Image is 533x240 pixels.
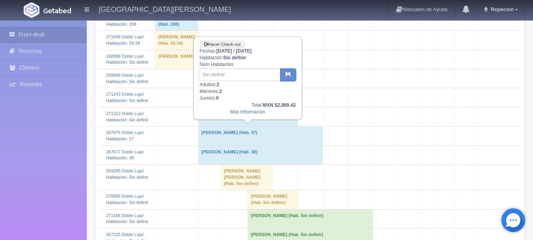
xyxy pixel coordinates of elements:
[221,165,273,190] td: [PERSON_NAME] [PERSON_NAME] (Hab. Sin definir)
[200,68,281,81] input: Sin definir
[223,55,247,60] b: Sin definir
[106,168,148,180] a: 269295 Doble Lujo/Habitación: Sin definir
[106,54,148,65] a: 268998 Doble Lujo/Habitación: Sin definir
[106,15,144,26] a: 271181 Doble Lujo/Habitación: 208
[248,190,298,209] td: [PERSON_NAME] (Hab. Sin definir)
[106,111,148,122] a: 271313 Doble Lujo/Habitación: Sin definir
[106,73,148,84] a: 269608 Doble Lujo/Habitación: Sin definir
[106,34,144,45] a: 271048 Doble Lujo/Habitación: 33-34
[230,109,265,115] a: Más Información
[106,213,148,224] a: 271166 Doble Lujo/Habitación: Sin definir
[198,127,323,146] td: [PERSON_NAME] (Hab. 37)
[155,31,198,50] td: [PERSON_NAME] (Hab. 33-34)
[248,209,373,228] td: [PERSON_NAME] (Hab. Sin definir)
[200,41,245,48] a: Hacer Check-out
[24,2,39,18] img: Getabed
[216,95,219,101] b: 0
[216,48,252,54] b: [DATE] / [DATE]
[106,130,144,141] a: 267676 Doble Lujo/Habitación: 37
[263,102,295,108] b: MXN $2,889.42
[489,6,514,12] span: Repecion
[194,37,301,119] div: Fechas: Habitación: Núm Habitación: Adultos: Menores: Juniors:
[155,50,248,69] td: [PERSON_NAME] (Hab. Sin definir)
[106,194,148,205] a: 270865 Doble Lujo/Habitación: Sin definir
[198,146,323,164] td: [PERSON_NAME] (Hab. 38)
[43,8,71,13] img: Getabed
[200,102,296,109] div: Total:
[155,11,198,30] td: [PERSON_NAME] (Hab. 208)
[106,92,148,103] a: 271243 Doble Lujo/Habitación: Sin definir
[99,4,231,14] h4: [GEOGRAPHIC_DATA][PERSON_NAME]
[219,89,222,94] b: 2
[217,82,219,87] b: 2
[106,149,144,161] a: 267677 Doble Lujo/Habitación: 38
